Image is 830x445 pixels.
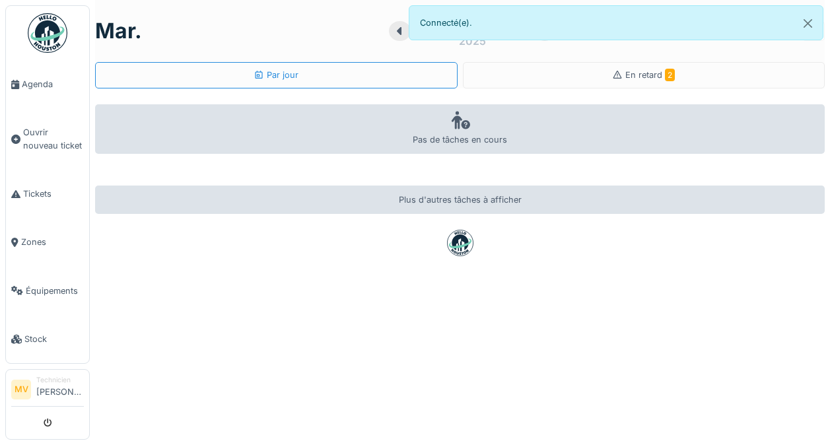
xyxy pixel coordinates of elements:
div: Par jour [254,69,298,81]
span: Stock [24,333,84,345]
span: Zones [21,236,84,248]
a: Équipements [6,267,89,315]
img: Badge_color-CXgf-gQk.svg [28,13,67,53]
a: MV Technicien[PERSON_NAME] [11,375,84,407]
img: badge-BVDL4wpA.svg [447,230,473,256]
span: Agenda [22,78,84,90]
a: Tickets [6,170,89,218]
span: Équipements [26,285,84,297]
li: [PERSON_NAME] [36,375,84,403]
a: Ouvrir nouveau ticket [6,108,89,170]
div: Pas de tâches en cours [95,104,825,154]
span: Ouvrir nouveau ticket [23,126,84,151]
span: En retard [625,70,675,80]
li: MV [11,380,31,399]
div: Plus d'autres tâches à afficher [95,186,825,214]
div: 2025 [459,33,486,49]
button: Close [793,6,823,41]
a: Agenda [6,60,89,108]
h1: mar. [95,18,142,44]
a: Zones [6,218,89,266]
span: Tickets [23,188,84,200]
span: 2 [665,69,675,81]
div: Connecté(e). [409,5,824,40]
a: Stock [6,315,89,363]
div: Technicien [36,375,84,385]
